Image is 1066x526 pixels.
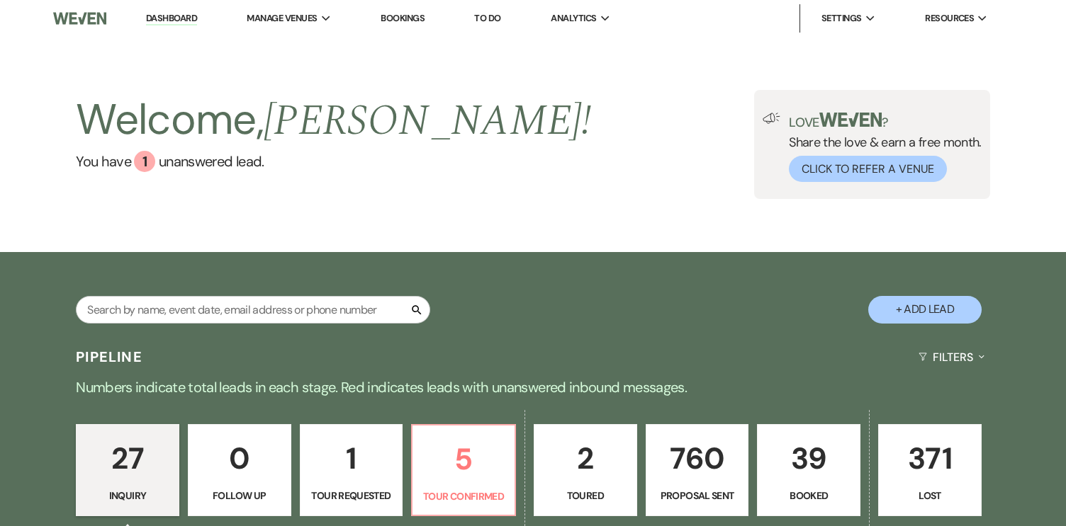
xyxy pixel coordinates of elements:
a: 1Tour Requested [300,424,403,516]
p: 760 [655,435,740,482]
a: Dashboard [146,12,197,25]
a: 0Follow Up [188,424,291,516]
a: 2Toured [534,424,637,516]
a: 760Proposal Sent [646,424,749,516]
p: Lost [887,488,972,503]
span: [PERSON_NAME] ! [264,88,591,154]
span: Resources [925,11,974,25]
button: Filters [913,338,990,376]
a: To Do [474,12,500,24]
div: Share the love & earn a free month. [780,113,982,182]
p: Toured [543,488,628,503]
p: Inquiry [85,488,170,503]
span: Manage Venues [247,11,317,25]
img: loud-speaker-illustration.svg [763,113,780,124]
p: Follow Up [197,488,282,503]
img: Weven Logo [53,4,106,33]
p: Tour Requested [309,488,394,503]
img: weven-logo-green.svg [819,113,882,127]
h3: Pipeline [76,347,142,367]
button: Click to Refer a Venue [789,156,947,182]
input: Search by name, event date, email address or phone number [76,296,430,324]
p: Booked [766,488,851,503]
p: Love ? [789,113,982,129]
button: + Add Lead [868,296,982,324]
a: You have 1 unanswered lead. [76,151,591,172]
p: 371 [887,435,972,482]
p: 0 [197,435,282,482]
p: 5 [421,435,506,483]
p: 1 [309,435,394,482]
p: Proposal Sent [655,488,740,503]
span: Analytics [551,11,596,25]
a: 5Tour Confirmed [411,424,516,516]
div: 1 [134,151,155,172]
a: 27Inquiry [76,424,179,516]
h2: Welcome, [76,90,591,151]
a: Bookings [381,12,425,24]
p: 27 [85,435,170,482]
p: Tour Confirmed [421,488,506,504]
p: 2 [543,435,628,482]
p: Numbers indicate total leads in each stage. Red indicates leads with unanswered inbound messages. [23,376,1043,399]
p: 39 [766,435,851,482]
span: Settings [821,11,862,25]
a: 371Lost [878,424,982,516]
a: 39Booked [757,424,860,516]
